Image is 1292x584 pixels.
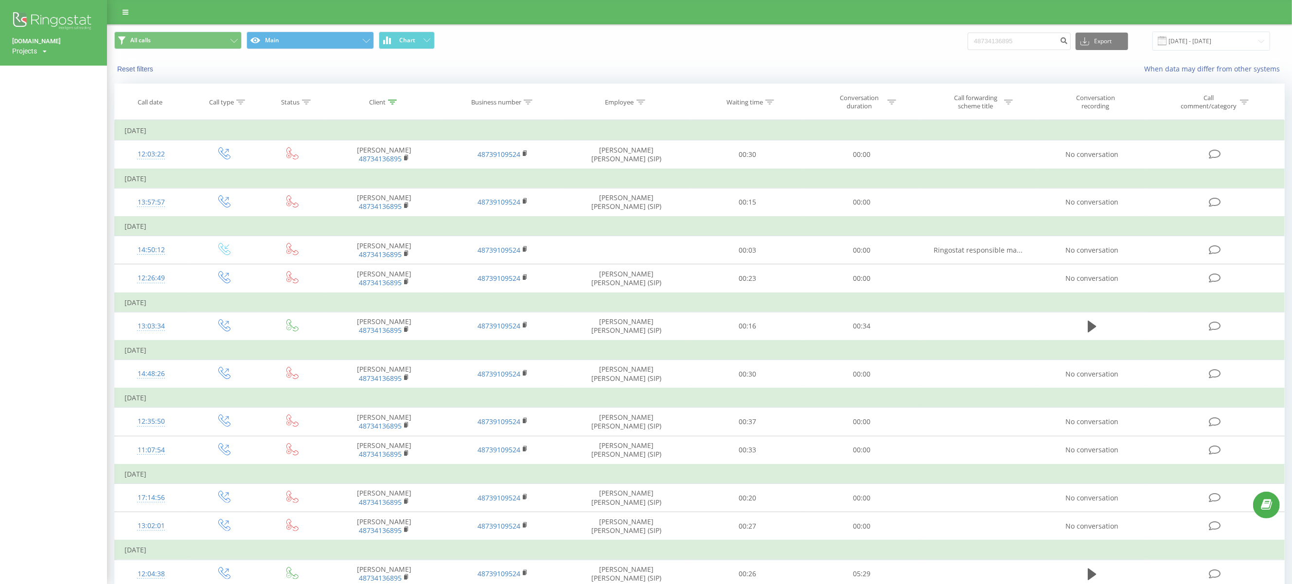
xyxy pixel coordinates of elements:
button: Reset filters [114,65,158,73]
a: 48739109524 [478,321,520,330]
td: 00:30 [690,140,804,169]
td: [PERSON_NAME] [PERSON_NAME] (SIP) [562,360,690,389]
div: 11:07:54 [124,441,178,460]
td: [DATE] [115,169,1285,189]
div: Call forwarding scheme title [950,94,1002,110]
td: 00:00 [804,436,919,464]
td: 00:20 [690,484,804,512]
td: 00:37 [690,408,804,436]
a: 48734136895 [359,573,402,583]
div: Call comment/category [1181,94,1238,110]
div: Projects [12,46,37,56]
span: No conversation [1066,245,1119,255]
td: [PERSON_NAME] [325,264,443,293]
div: 17:14:56 [124,488,178,507]
div: 14:48:26 [124,364,178,383]
span: No conversation [1066,150,1119,159]
td: 00:00 [804,512,919,541]
span: Chart [399,37,415,44]
span: No conversation [1066,445,1119,454]
a: 48739109524 [478,417,520,426]
div: Business number [471,98,521,106]
div: 12:35:50 [124,412,178,431]
td: 00:16 [690,312,804,341]
div: 13:57:57 [124,193,178,212]
span: Ringostat responsible ma... [934,245,1023,255]
input: Search by number [968,33,1071,50]
td: [PERSON_NAME] [325,360,443,389]
span: No conversation [1066,197,1119,206]
div: 14:50:12 [124,240,178,259]
span: No conversation [1066,493,1119,502]
div: Call type [209,98,234,106]
div: Waiting time [726,98,763,106]
td: [PERSON_NAME] [325,484,443,512]
button: Chart [379,32,435,49]
img: Ringostat logo [12,10,95,34]
div: Status [281,98,300,106]
td: [PERSON_NAME] [325,236,443,264]
td: 00:00 [804,140,919,169]
span: All calls [130,36,151,44]
td: 00:00 [804,264,919,293]
span: No conversation [1066,417,1119,426]
button: Main [247,32,374,49]
span: No conversation [1066,274,1119,283]
td: [DATE] [115,388,1285,408]
a: 48734136895 [359,250,402,259]
a: 48734136895 [359,449,402,459]
a: 48739109524 [478,274,520,283]
a: 48734136895 [359,154,402,163]
td: [PERSON_NAME] [325,436,443,464]
td: [PERSON_NAME] [PERSON_NAME] (SIP) [562,264,690,293]
td: [PERSON_NAME] [325,140,443,169]
td: [PERSON_NAME] [PERSON_NAME] (SIP) [562,512,690,541]
td: [DATE] [115,540,1285,560]
td: [PERSON_NAME] [PERSON_NAME] (SIP) [562,408,690,436]
td: 00:33 [690,436,804,464]
div: 13:03:34 [124,317,178,336]
a: 48734136895 [359,202,402,211]
a: 48734136895 [359,374,402,383]
td: 00:30 [690,360,804,389]
td: [DATE] [115,464,1285,484]
td: 00:00 [804,484,919,512]
div: Conversation duration [833,94,885,110]
a: [DOMAIN_NAME] [12,36,95,46]
td: [PERSON_NAME] [PERSON_NAME] (SIP) [562,312,690,341]
a: 48739109524 [478,493,520,502]
td: 00:00 [804,408,919,436]
a: 48739109524 [478,197,520,206]
td: [PERSON_NAME] [PERSON_NAME] (SIP) [562,140,690,169]
a: 48739109524 [478,150,520,159]
a: 48734136895 [359,278,402,287]
a: When data may differ from other systems [1144,64,1285,73]
td: 00:15 [690,188,804,217]
td: [DATE] [115,217,1285,236]
td: [PERSON_NAME] [325,408,443,436]
td: [PERSON_NAME] [PERSON_NAME] (SIP) [562,188,690,217]
a: 48734136895 [359,421,402,430]
a: 48739109524 [478,245,520,255]
div: 12:04:38 [124,565,178,584]
a: 48734136895 [359,498,402,507]
td: [DATE] [115,293,1285,312]
td: 00:00 [804,188,919,217]
button: All calls [114,32,242,49]
td: [PERSON_NAME] [325,312,443,341]
div: 12:03:22 [124,145,178,164]
div: 12:26:49 [124,269,178,288]
div: 13:02:01 [124,516,178,535]
td: 00:00 [804,360,919,389]
td: [PERSON_NAME] [PERSON_NAME] (SIP) [562,484,690,512]
a: 48739109524 [478,569,520,578]
td: 00:00 [804,236,919,264]
a: 48734136895 [359,526,402,535]
td: [PERSON_NAME] [325,512,443,541]
td: [DATE] [115,341,1285,360]
div: Conversation recording [1064,94,1127,110]
td: 00:27 [690,512,804,541]
span: No conversation [1066,369,1119,378]
a: 48739109524 [478,369,520,378]
td: 00:03 [690,236,804,264]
